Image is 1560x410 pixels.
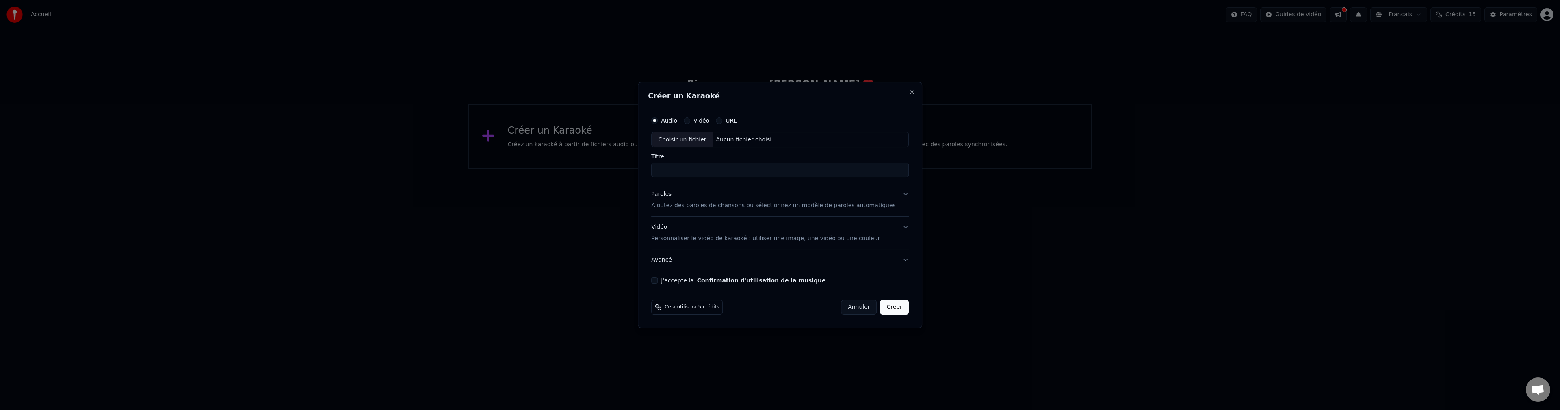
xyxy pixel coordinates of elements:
label: J'accepte la [661,278,825,283]
p: Ajoutez des paroles de chansons ou sélectionnez un modèle de paroles automatiques [651,202,896,210]
div: Paroles [651,191,672,199]
div: Choisir un fichier [652,132,713,147]
label: URL [726,118,737,124]
span: Cela utilisera 5 crédits [665,304,719,310]
button: Avancé [651,249,909,271]
h2: Créer un Karaoké [648,92,912,100]
button: VidéoPersonnaliser le vidéo de karaoké : utiliser une image, une vidéo ou une couleur [651,217,909,249]
button: ParolesAjoutez des paroles de chansons ou sélectionnez un modèle de paroles automatiques [651,184,909,217]
label: Titre [651,154,909,160]
p: Personnaliser le vidéo de karaoké : utiliser une image, une vidéo ou une couleur [651,234,880,243]
button: Créer [880,300,909,315]
label: Audio [661,118,677,124]
button: J'accepte la [697,278,826,283]
div: Vidéo [651,223,880,243]
div: Aucun fichier choisi [713,136,775,144]
button: Annuler [841,300,877,315]
label: Vidéo [693,118,709,124]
